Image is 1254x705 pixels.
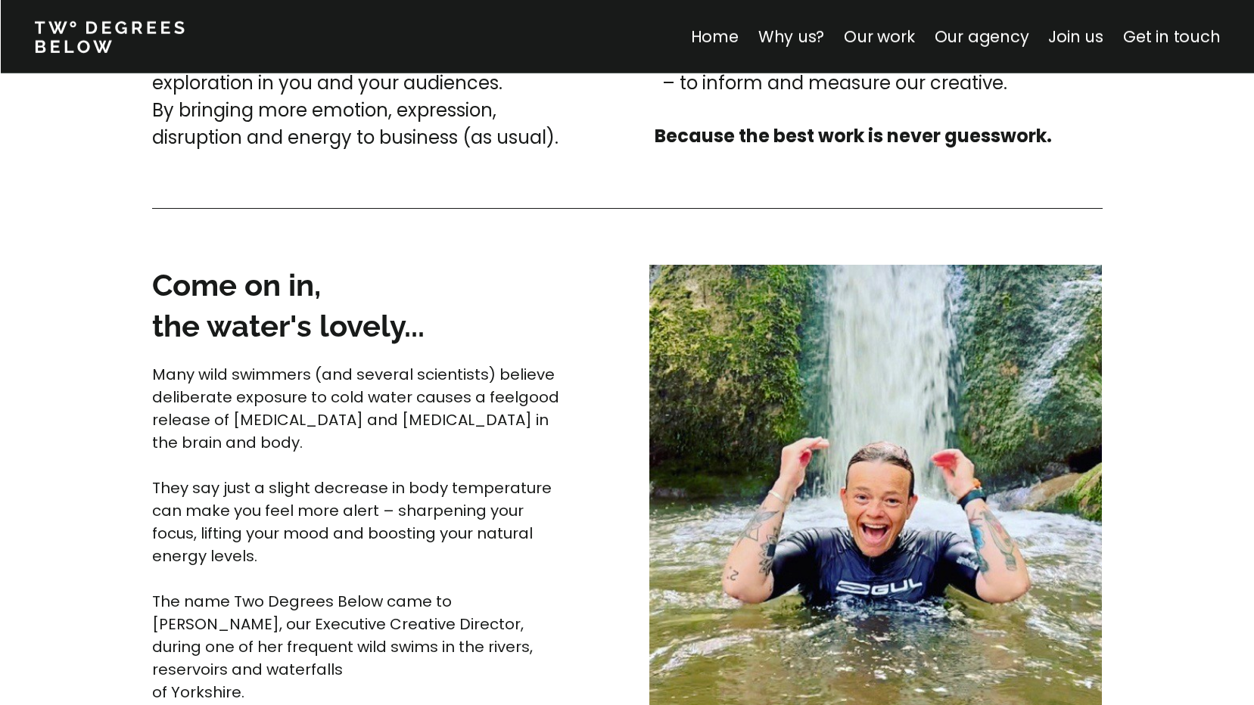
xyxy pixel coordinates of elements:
a: Get in touch [1123,26,1220,48]
a: Our agency [934,26,1028,48]
a: Home [690,26,738,48]
a: Join us [1048,26,1103,48]
span: The name Two Degrees Below came to [PERSON_NAME], our Executive Creative Director, during one of ... [152,591,537,703]
h3: Come on in, the water's lovely... [152,265,579,346]
p: We make change for the better by awakening the power of creativity, self-discovery and exploratio... [152,15,587,151]
a: Why us? [758,26,824,48]
a: Our work [844,26,914,48]
strong: Because the best work is never guesswork. [655,123,1052,148]
span: They say just a slight decrease in body temperature can make you feel more alert – sharpening you... [152,477,555,567]
span: Many wild swimmers (and several scientists) believe deliberate exposure to cold water causes a fe... [152,364,563,453]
